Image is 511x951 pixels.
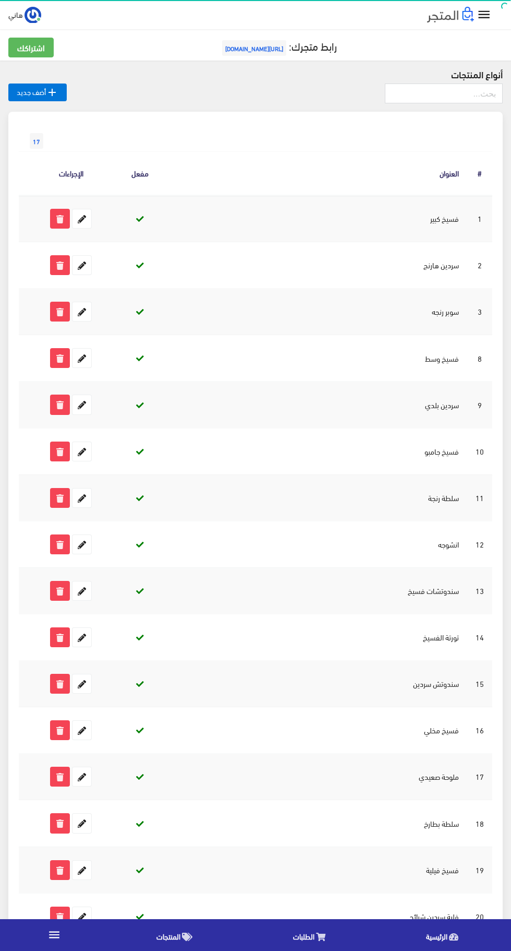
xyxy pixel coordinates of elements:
[8,69,503,79] h4: أنواع المنتجات
[8,6,41,23] a: ... هاني
[157,521,467,567] td: انشوجه
[467,567,492,614] td: 13
[157,289,467,335] td: سوبر رنجه
[467,152,492,195] th: #
[467,754,492,800] td: 17
[157,152,467,195] th: العنوان
[30,133,43,149] span: 17
[157,474,467,521] td: سلطة رنجة
[467,614,492,660] td: 14
[157,800,467,847] td: سلطة بطارخ
[467,800,492,847] td: 18
[157,847,467,893] td: فسيخ فيلية
[467,847,492,893] td: 19
[467,521,492,567] td: 12
[467,893,492,940] td: 20
[477,7,492,22] i: 
[467,428,492,474] td: 10
[467,195,492,242] td: 1
[157,707,467,754] td: فسيخ مخلي
[220,36,337,55] a: رابط متجرك:[URL][DOMAIN_NAME]
[467,474,492,521] td: 11
[156,930,180,943] span: المنتجات
[246,922,379,948] a: الطلبات
[157,661,467,707] td: سندوتش سردين
[157,335,467,382] td: فسيخ وسط
[25,7,41,23] img: ...
[467,707,492,754] td: 16
[123,152,157,195] th: مفعل
[467,242,492,289] td: 2
[467,382,492,428] td: 9
[157,754,467,800] td: ملوحة صعيدي
[8,38,54,57] a: اشتراكك
[47,928,61,942] i: 
[157,242,467,289] td: سردين هارنج
[157,195,467,242] td: فسيخ كبير
[426,930,447,943] span: الرئيسية
[427,7,474,22] img: .
[109,922,246,948] a: المنتجات
[157,382,467,428] td: سردين بلدي
[157,428,467,474] td: فسيخ جامبو
[385,84,503,103] input: بحث...
[157,567,467,614] td: سندوتشات فسيخ
[467,335,492,382] td: 8
[19,152,123,195] th: الإجراءات
[467,661,492,707] td: 15
[8,84,67,101] a: أضف جديد
[467,289,492,335] td: 3
[46,86,58,99] i: 
[157,893,467,940] td: فلية سردين شرائح
[378,922,511,948] a: الرئيسية
[222,40,286,56] span: [URL][DOMAIN_NAME]
[293,930,314,943] span: الطلبات
[8,8,23,21] span: هاني
[157,614,467,660] td: تورتة الفسيخ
